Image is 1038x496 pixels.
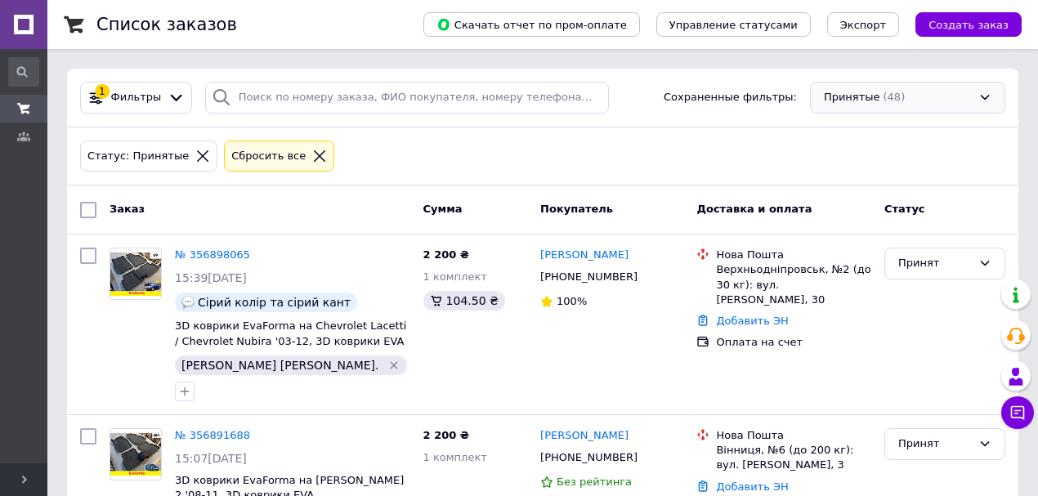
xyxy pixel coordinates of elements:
button: Экспорт [827,12,899,37]
span: Без рейтинга [557,476,632,488]
span: Экспорт [840,19,886,31]
a: Фото товару [110,428,162,480]
a: [PERSON_NAME] [540,248,629,263]
span: Сумма [423,203,463,215]
a: Добавить ЭН [716,480,788,493]
span: Управление статусами [669,19,798,31]
div: [PHONE_NUMBER] [537,447,641,468]
button: Чат с покупателем [1001,396,1034,429]
span: Принятые [824,90,880,105]
div: Принят [898,255,972,272]
button: Скачать отчет по пром-оплате [423,12,640,37]
a: [PERSON_NAME] [540,428,629,444]
a: № 356891688 [175,429,250,441]
span: 2 200 ₴ [423,248,469,261]
span: Покупатель [540,203,613,215]
div: Вінниця, №6 (до 200 кг): вул. [PERSON_NAME], 3 [716,443,871,472]
span: Сірий колір та сірий кант [198,296,351,309]
div: Принят [898,436,972,453]
span: 1 комплект [423,451,487,463]
span: 15:07[DATE] [175,452,247,465]
span: Фильтры [111,90,162,105]
span: 1 комплект [423,270,487,283]
span: Доставка и оплата [696,203,812,215]
div: 1 [95,84,110,99]
span: 2 200 ₴ [423,429,469,441]
svg: Удалить метку [387,359,400,372]
div: Верхньодніпровськ, №2 (до 30 кг): вул. [PERSON_NAME], 30 [716,262,871,307]
img: Фото товару [110,433,161,475]
h1: Список заказов [96,15,237,34]
span: [PERSON_NAME] [PERSON_NAME]. [181,359,379,372]
input: Поиск по номеру заказа, ФИО покупателя, номеру телефона, Email, номеру накладной [205,82,609,114]
a: № 356898065 [175,248,250,261]
div: Оплата на счет [716,335,871,350]
div: Статус: Принятые [84,148,192,165]
img: :speech_balloon: [181,296,195,309]
span: (48) [884,91,906,103]
span: 100% [557,295,587,307]
img: Фото товару [110,252,161,296]
a: Добавить ЭН [716,315,788,327]
a: Создать заказ [899,18,1022,30]
div: 104.50 ₴ [423,291,505,311]
div: Сбросить все [228,148,309,165]
div: Нова Пошта [716,248,871,262]
a: Фото товару [110,248,162,300]
span: 15:39[DATE] [175,271,247,284]
div: Нова Пошта [716,428,871,443]
span: Заказ [110,203,145,215]
div: [PHONE_NUMBER] [537,266,641,288]
button: Управление статусами [656,12,811,37]
span: Статус [884,203,925,215]
span: Создать заказ [928,19,1009,31]
button: Создать заказ [915,12,1022,37]
span: Сохраненные фильтры: [664,90,797,105]
span: Скачать отчет по пром-оплате [436,17,627,32]
a: 3D коврики EvaForma на Chevrolet Lacetti / Chevrolet Nubira '03-12, 3D коврики EVA [175,319,406,347]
